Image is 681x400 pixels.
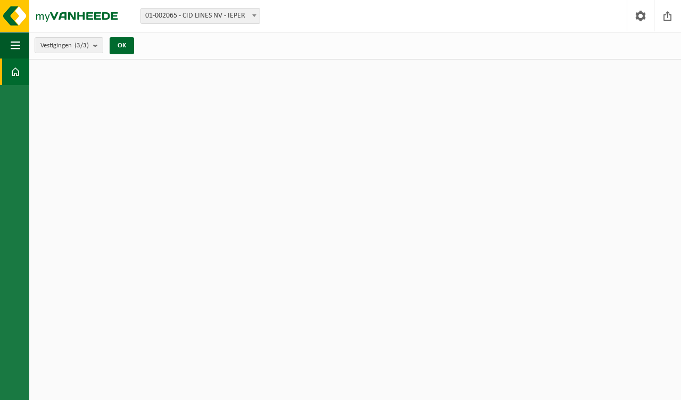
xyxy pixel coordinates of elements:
button: OK [110,37,134,54]
button: Vestigingen(3/3) [35,37,103,53]
span: Vestigingen [40,38,89,54]
count: (3/3) [74,42,89,49]
span: 01-002065 - CID LINES NV - IEPER [140,8,260,24]
span: 01-002065 - CID LINES NV - IEPER [141,9,260,23]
